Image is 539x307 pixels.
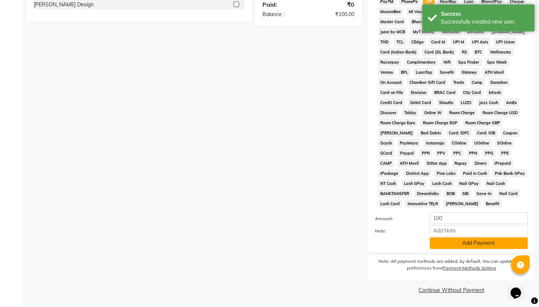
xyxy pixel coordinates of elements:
span: Card (DL Bank) [422,48,456,56]
span: Instamojo [423,139,447,147]
input: Amount [430,212,528,224]
span: Wellnessta [488,48,514,56]
span: Room Charge [447,108,477,117]
span: Save-In [474,189,494,198]
label: Note: [369,228,424,234]
span: Lash GPay [401,179,427,188]
span: COnline [450,139,469,147]
span: Online W [421,108,444,117]
span: Pnb Bank GPay [493,169,527,177]
span: DefiDeal [465,27,487,36]
span: Razorpay [378,58,402,66]
iframe: chat widget [508,277,532,300]
div: Success [441,10,529,18]
span: Chamber Gift Card [407,78,448,86]
span: LoanTap [413,68,435,76]
span: UPI Axis [470,37,491,46]
span: UOnline [472,139,492,147]
span: Rupay [452,159,469,167]
span: Dittor App [424,159,449,167]
span: Nail GPay [457,179,481,188]
span: MariDeal [439,27,462,36]
span: Trade [451,78,466,86]
span: On Account [378,78,404,86]
span: ATH Movil [397,159,421,167]
span: BTC [472,48,485,56]
div: Balance : [257,10,308,18]
span: Spa Week [485,58,509,66]
span: PPE [499,149,511,157]
span: Comp [469,78,485,86]
span: THD [378,37,391,46]
label: Payment Methods Setting [442,265,496,271]
span: Lash Card [378,199,402,208]
span: Innovative TELR [405,199,440,208]
span: BANKTANSFER [378,189,412,198]
span: Room Charge USD [480,108,520,117]
span: Jazz Cash [477,98,501,107]
span: Card M [429,37,448,46]
span: PPC [451,149,464,157]
span: Master Card [378,17,406,26]
span: MI Voucher [406,7,432,16]
span: Nail Card [497,189,520,198]
span: Tabby [402,108,418,117]
div: Successfully created new user. [441,18,529,26]
span: SOnline [495,139,514,147]
span: PayMaya [397,139,420,147]
span: Paypal [398,149,416,157]
span: Nift [441,58,453,66]
span: Venmo [378,68,396,76]
span: CAMP [378,159,395,167]
span: iPrepaid [492,159,514,167]
span: MosamBee [378,7,404,16]
span: Room Charge GBP [463,118,502,127]
span: Room Charge Euro [378,118,418,127]
span: PPG [482,149,496,157]
span: SBI [460,189,471,198]
label: Note: All payment methods are added, by default. You can update your preferences from [375,258,528,274]
div: [PERSON_NAME] Design [34,1,94,9]
span: Paid in Cash [461,169,490,177]
span: Debit Card [408,98,433,107]
span: AmEx [504,98,520,107]
label: Amount: [369,215,424,222]
span: Bad Debts [418,128,443,137]
input: Add Note [430,225,528,237]
span: Shoutlo [436,98,456,107]
span: SaveIN [438,68,456,76]
span: Lash Cash [430,179,454,188]
span: BFL [398,68,410,76]
span: RS [459,48,469,56]
span: UPI Union [493,37,517,46]
span: iPackage [378,169,401,177]
span: Donation [488,78,510,86]
span: Gcash [378,139,395,147]
span: Juice by MCB [378,27,408,36]
span: [PERSON_NAME] [443,199,481,208]
span: BharatPay Card [409,17,445,26]
span: City Card [461,88,484,97]
span: Complimentary [404,58,438,66]
span: TCL [394,37,406,46]
span: Card: IOB [475,128,498,137]
span: District App [404,169,431,177]
span: Dreamfolks [414,189,441,198]
span: Coupon [501,128,520,137]
span: Card: IDFC [446,128,472,137]
span: Room Charge EGP [420,118,460,127]
span: PPR [419,149,432,157]
span: PPN [467,149,480,157]
span: Card on File [378,88,406,97]
span: Spa Finder [456,58,482,66]
span: Benefit [484,199,502,208]
span: BRAC Card [432,88,458,97]
span: bKash [487,88,503,97]
span: ATH Movil [482,68,506,76]
span: Credit Card [378,98,405,107]
span: GMoney [459,68,479,76]
span: Pine Labs [434,169,458,177]
a: Continue Without Payment [369,286,534,294]
span: LUZO [459,98,474,107]
span: CEdge [409,37,426,46]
